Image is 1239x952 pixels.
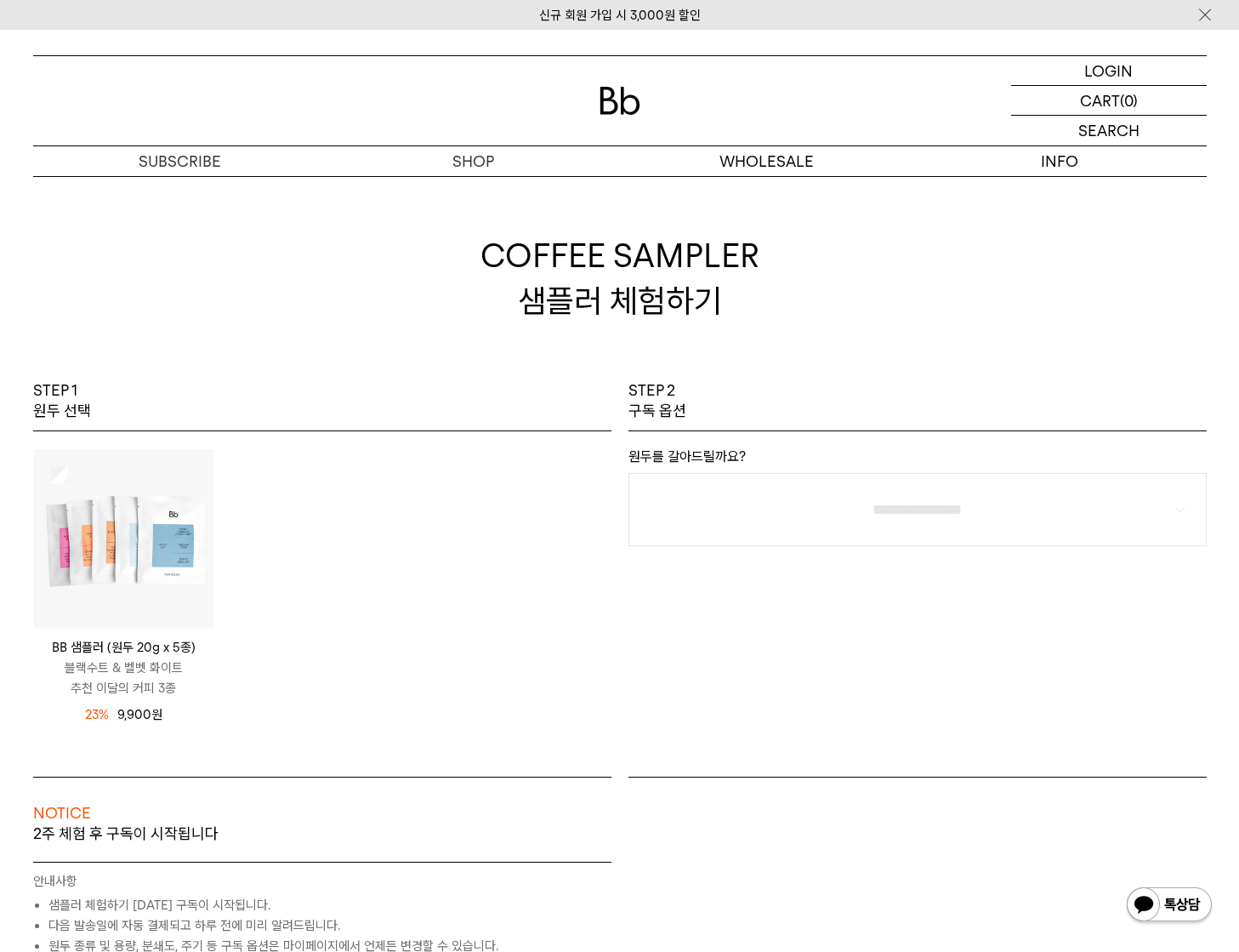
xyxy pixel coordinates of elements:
[620,146,913,176] p: WHOLESALE
[48,915,611,936] li: 다음 발송일에 자동 결제되고 하루 전에 미리 알려드립니다.
[151,707,162,722] span: 원
[33,803,611,824] p: NOTICE
[913,146,1207,176] p: INFO
[117,704,162,725] p: 9,900
[1120,86,1138,115] p: (0)
[1080,86,1120,115] p: CART
[85,704,109,725] span: 23%
[600,87,640,115] img: 로고
[1078,116,1140,145] p: SEARCH
[628,380,686,422] p: STEP 2 구독 옵션
[628,448,1207,473] p: 원두를 갈아드릴까요?
[1011,56,1207,86] a: LOGIN
[33,146,327,176] a: SUBSCRIBE
[34,637,213,658] p: BB 샘플러 (원두 20g x 5종)
[1084,56,1133,85] p: LOGIN
[33,824,611,861] p: 2주 체험 후 구독이 시작됩니다
[1125,886,1213,926] img: 카카오톡 채널 1:1 채팅 버튼
[33,176,1207,380] h2: COFFEE SAMPLER 샘플러 체험하기
[48,895,611,915] li: 샘플러 체험하기 [DATE] 구독이 시작됩니다.
[327,146,620,176] a: SHOP
[34,658,213,698] p: 블랙수트 & 벨벳 화이트 추천 이달의 커피 3종
[1011,86,1207,116] a: CART (0)
[33,871,611,895] p: 안내사항
[33,380,91,422] p: STEP 1 원두 선택
[539,8,701,23] a: 신규 회원 가입 시 3,000원 할인
[34,449,213,629] img: 상품이미지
